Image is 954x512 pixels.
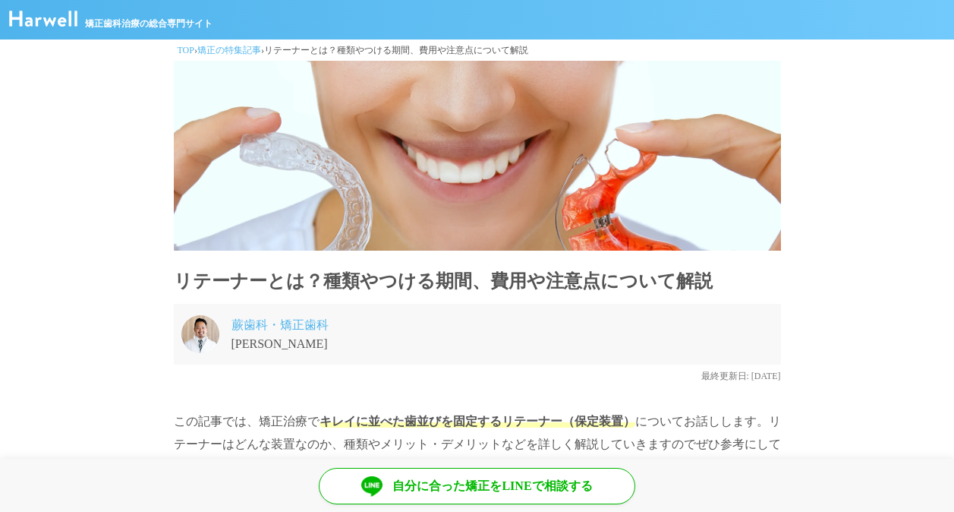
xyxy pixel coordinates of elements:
span: キレイに並べた歯並びを固定するリテーナー（保定装置） [320,415,635,428]
span: リテーナーとは？種類やつける期間、費用や注意点について解説 [264,45,528,55]
img: 素材_2種類のリテーナーを見せる女性 [174,61,781,251]
h1: リテーナーとは？種類やつける期間、費用や注意点について解説 [174,267,781,295]
a: TOP [178,45,194,55]
a: 矯正の特集記事 [197,45,261,55]
img: 歯科医師_竹井先生 [181,315,219,353]
div: › › [174,40,781,61]
p: 最終更新日: [DATE] [174,365,781,387]
img: ハーウェル [9,11,77,27]
a: ハーウェル [9,16,77,29]
span: 矯正歯科治療の総合専門サイト [85,17,213,30]
p: この記事では、矯正治療で についてお話しします。リテーナーはどんな装置なのか、種類やメリット・デメリットなどを詳しく解説していきますのでぜひ参考にしてみてください。 [174,410,781,479]
a: 自分に合った矯正をLINEで相談する [319,468,635,504]
p: [PERSON_NAME] [231,315,329,353]
a: 蕨歯科・矯正歯科 [231,318,329,331]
